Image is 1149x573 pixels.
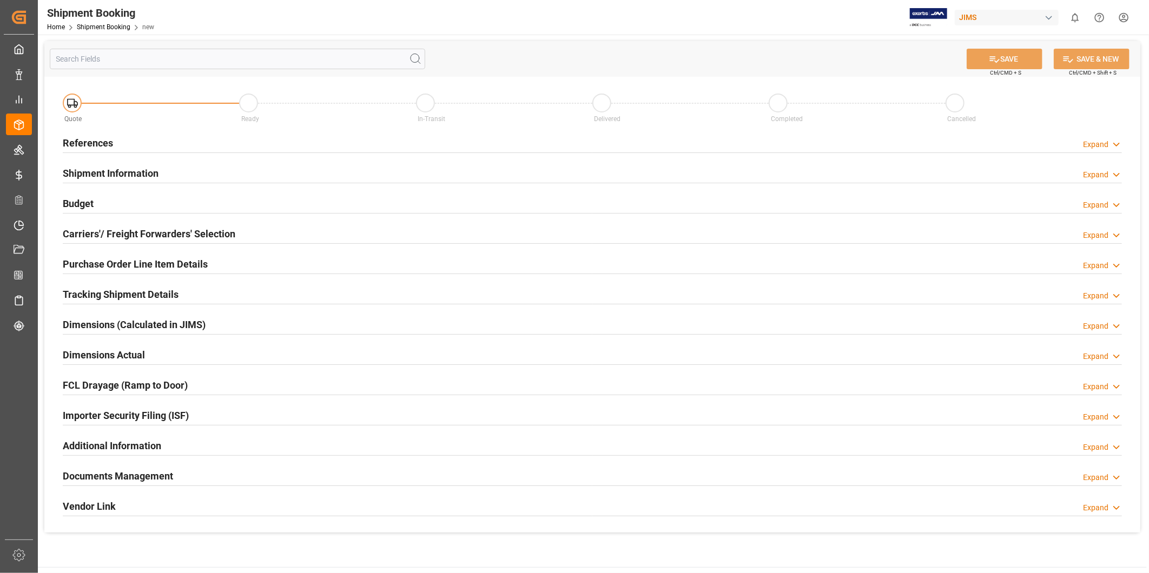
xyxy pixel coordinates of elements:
[1069,69,1117,77] span: Ctrl/CMD + Shift + S
[1083,472,1108,483] div: Expand
[418,115,445,123] span: In-Transit
[910,8,947,27] img: Exertis%20JAM%20-%20Email%20Logo.jpg_1722504956.jpg
[47,5,154,21] div: Shipment Booking
[63,257,208,271] h2: Purchase Order Line Item Details
[1083,321,1108,332] div: Expand
[241,115,259,123] span: Ready
[63,136,113,150] h2: References
[1083,381,1108,392] div: Expand
[1083,260,1108,271] div: Expand
[50,49,425,69] input: Search Fields
[1083,169,1108,181] div: Expand
[1083,199,1108,211] div: Expand
[65,115,82,123] span: Quote
[1054,49,1130,69] button: SAVE & NEW
[1083,351,1108,362] div: Expand
[63,317,206,332] h2: Dimensions (Calculated in JIMS)
[1083,502,1108,514] div: Expand
[990,69,1021,77] span: Ctrl/CMD + S
[47,23,65,31] a: Home
[1087,5,1112,30] button: Help Center
[63,499,116,514] h2: Vendor Link
[1063,5,1087,30] button: show 0 new notifications
[63,226,235,241] h2: Carriers'/ Freight Forwarders' Selection
[1083,411,1108,423] div: Expand
[63,438,161,453] h2: Additional Information
[63,166,159,181] h2: Shipment Information
[63,469,173,483] h2: Documents Management
[77,23,130,31] a: Shipment Booking
[1083,139,1108,150] div: Expand
[63,378,188,392] h2: FCL Drayage (Ramp to Door)
[63,287,179,302] h2: Tracking Shipment Details
[771,115,803,123] span: Completed
[594,115,620,123] span: Delivered
[63,348,145,362] h2: Dimensions Actual
[63,408,189,423] h2: Importer Security Filing (ISF)
[955,10,1059,25] div: JIMS
[63,196,94,211] h2: Budget
[967,49,1042,69] button: SAVE
[947,115,976,123] span: Cancelled
[955,7,1063,28] button: JIMS
[1083,442,1108,453] div: Expand
[1083,230,1108,241] div: Expand
[1083,290,1108,302] div: Expand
